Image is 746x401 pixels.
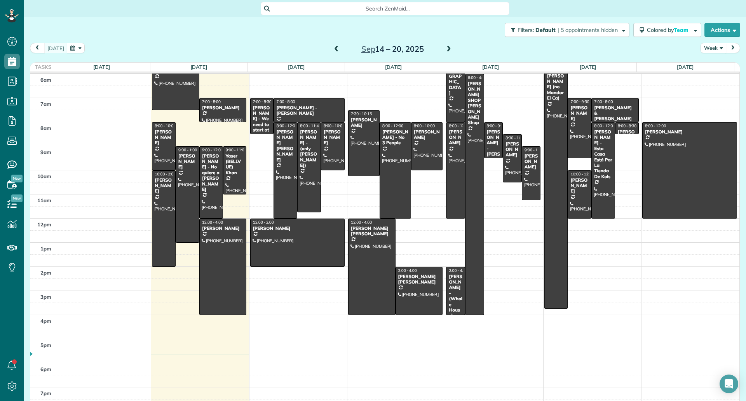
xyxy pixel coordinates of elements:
[547,51,566,101] div: [DEMOGRAPHIC_DATA] - [PERSON_NAME] (no Mandar El Ca)
[645,129,735,135] div: [PERSON_NAME]
[467,81,482,126] div: [PERSON_NAME] SHOP [PERSON_NAME] Shop
[155,172,176,177] span: 10:00 - 2:00
[202,99,221,104] span: 7:00 - 8:00
[11,175,23,182] span: New
[633,23,701,37] button: Colored byTeam
[178,153,197,170] div: [PERSON_NAME]
[37,173,51,179] span: 10am
[361,44,375,54] span: Sep
[351,111,372,116] span: 7:30 - 10:15
[704,23,740,37] button: Actions
[154,177,173,194] div: [PERSON_NAME]
[398,268,417,273] span: 2:00 - 4:00
[226,147,247,152] span: 9:00 - 11:00
[594,105,636,122] div: [PERSON_NAME] & [PERSON_NAME]
[253,105,272,144] div: [PERSON_NAME] - We need to start at 8am on [DATE]
[276,105,342,116] div: [PERSON_NAME] - [PERSON_NAME]
[674,26,690,33] span: Team
[618,123,636,128] span: 8:00 - 8:30
[617,129,636,163] div: [PERSON_NAME] AND [PERSON_NAME]
[93,64,110,70] a: [DATE]
[413,129,440,140] div: [PERSON_NAME]
[570,105,589,122] div: [PERSON_NAME]
[468,75,486,80] span: 6:00 - 4:00
[570,99,589,104] span: 7:00 - 9:30
[580,64,596,70] a: [DATE]
[448,57,463,96] div: MD Cote [GEOGRAPHIC_DATA]
[253,226,342,231] div: [PERSON_NAME]
[382,123,403,128] span: 8:00 - 12:00
[40,101,51,107] span: 7am
[501,23,629,37] a: Filters: Default | 5 appointments hidden
[178,147,197,152] span: 9:00 - 1:00
[37,197,51,203] span: 11am
[594,99,613,104] span: 7:00 - 8:00
[486,129,501,168] div: [PERSON_NAME] - [PERSON_NAME]
[351,220,372,225] span: 12:00 - 4:00
[505,141,519,158] div: [PERSON_NAME]
[276,123,297,128] span: 8:00 - 12:00
[300,123,321,128] span: 8:00 - 11:45
[720,375,738,393] div: Open Intercom Messenger
[30,63,53,72] th: Tasks
[202,153,221,193] div: [PERSON_NAME] - No quiere a [PERSON_NAME]
[40,77,51,83] span: 6am
[40,245,51,252] span: 1pm
[677,64,694,70] a: [DATE]
[30,43,45,53] button: prev
[154,129,173,146] div: [PERSON_NAME]
[37,221,51,228] span: 12pm
[594,123,615,128] span: 8:00 - 12:00
[505,135,526,140] span: 8:30 - 10:30
[449,268,467,273] span: 2:00 - 4:00
[300,129,319,168] div: [PERSON_NAME] - (only [PERSON_NAME])
[487,123,505,128] span: 8:00 - 9:30
[448,274,463,319] div: [PERSON_NAME] - (Whole House)
[202,220,223,225] span: 12:00 - 4:00
[525,147,546,152] span: 9:00 - 11:15
[202,105,244,110] div: [PERSON_NAME]
[570,172,594,177] span: 10:00 - 12:00
[647,26,691,33] span: Colored by
[40,294,51,300] span: 3pm
[40,318,51,324] span: 4pm
[276,99,295,104] span: 7:00 - 8:00
[725,43,740,53] button: next
[385,64,402,70] a: [DATE]
[701,43,726,53] button: Week
[202,226,244,231] div: [PERSON_NAME]
[382,129,409,146] div: [PERSON_NAME] - No 3 People
[350,226,393,237] div: [PERSON_NAME] [PERSON_NAME]
[323,129,342,146] div: [PERSON_NAME]
[40,390,51,396] span: 7pm
[558,26,618,33] span: | 5 appointments hidden
[324,123,345,128] span: 8:00 - 10:00
[40,149,51,155] span: 9am
[40,366,51,372] span: 6pm
[40,270,51,276] span: 2pm
[350,117,377,128] div: [PERSON_NAME]
[276,129,295,163] div: [PERSON_NAME] [PERSON_NAME]
[40,342,51,348] span: 5pm
[518,26,534,33] span: Filters:
[253,99,272,104] span: 7:00 - 8:30
[44,43,68,53] button: [DATE]
[398,274,441,285] div: [PERSON_NAME] [PERSON_NAME]
[155,123,176,128] span: 8:00 - 10:00
[448,129,463,146] div: [PERSON_NAME]
[645,123,666,128] span: 8:00 - 12:00
[505,23,629,37] button: Filters: Default | 5 appointments hidden
[414,123,435,128] span: 8:00 - 10:00
[202,147,223,152] span: 9:00 - 12:00
[535,26,556,33] span: Default
[524,153,539,170] div: [PERSON_NAME]
[253,220,274,225] span: 12:00 - 2:00
[594,129,613,179] div: [PERSON_NAME] - Esta Casa Está Por La Tienda De Kols
[191,64,207,70] a: [DATE]
[449,123,470,128] span: 8:00 - 12:00
[570,177,589,194] div: [PERSON_NAME]
[482,64,499,70] a: [DATE]
[288,64,305,70] a: [DATE]
[11,194,23,202] span: New
[225,153,244,176] div: Yaser (BELLVUE) Khan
